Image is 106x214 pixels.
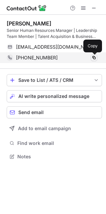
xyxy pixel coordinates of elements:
[7,122,102,135] button: Add to email campaign
[16,55,58,61] span: [PHONE_NUMBER]
[7,20,51,27] div: [PERSON_NAME]
[16,44,92,50] span: [EMAIL_ADDRESS][DOMAIN_NAME]
[17,154,99,160] span: Notes
[7,28,102,40] div: Senior Human Resources Manager | Leadership Team Member | Talent Acquisition & Business Expansion...
[18,94,89,99] span: AI write personalized message
[7,106,102,118] button: Send email
[7,139,102,148] button: Find work email
[17,140,99,146] span: Find work email
[7,152,102,161] button: Notes
[18,77,90,83] div: Save to List / ATS / CRM
[7,74,102,86] button: save-profile-one-click
[7,4,47,12] img: ContactOut v5.3.10
[7,90,102,102] button: AI write personalized message
[18,126,71,131] span: Add to email campaign
[18,110,44,115] span: Send email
